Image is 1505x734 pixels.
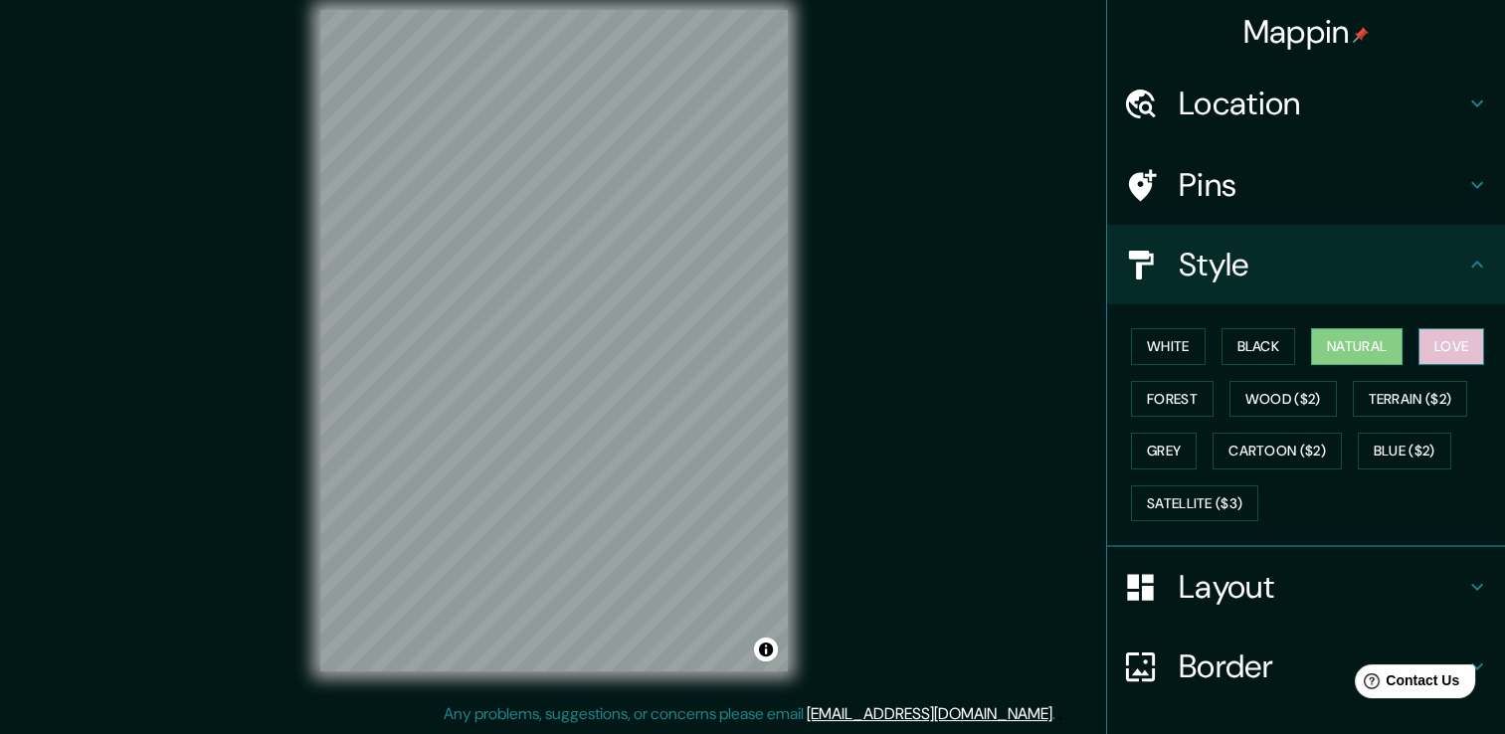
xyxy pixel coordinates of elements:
[1328,656,1483,712] iframe: Help widget launcher
[1222,328,1296,365] button: Black
[1213,433,1342,469] button: Cartoon ($2)
[1353,381,1468,418] button: Terrain ($2)
[1179,567,1465,607] h4: Layout
[1107,547,1505,627] div: Layout
[1107,225,1505,304] div: Style
[1179,84,1465,123] h4: Location
[1107,627,1505,706] div: Border
[1107,64,1505,143] div: Location
[754,638,778,661] button: Toggle attribution
[320,10,788,671] canvas: Map
[1179,245,1465,284] h4: Style
[1179,165,1465,205] h4: Pins
[1131,485,1258,522] button: Satellite ($3)
[1229,381,1337,418] button: Wood ($2)
[1353,27,1369,43] img: pin-icon.png
[1131,328,1206,365] button: White
[1107,145,1505,225] div: Pins
[1311,328,1403,365] button: Natural
[444,702,1055,726] p: Any problems, suggestions, or concerns please email .
[1131,433,1197,469] button: Grey
[1418,328,1484,365] button: Love
[1055,702,1058,726] div: .
[1058,702,1062,726] div: .
[807,703,1052,724] a: [EMAIL_ADDRESS][DOMAIN_NAME]
[1243,12,1370,52] h4: Mappin
[1358,433,1451,469] button: Blue ($2)
[1131,381,1214,418] button: Forest
[1179,646,1465,686] h4: Border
